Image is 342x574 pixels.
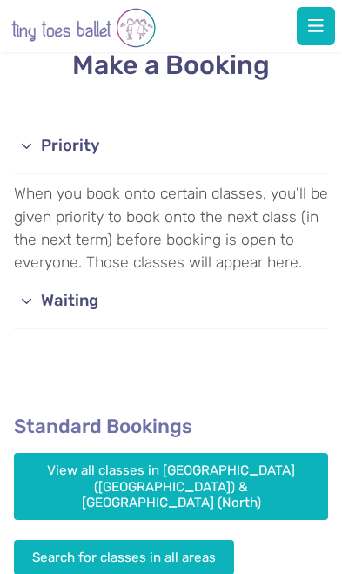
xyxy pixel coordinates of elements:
[14,453,329,520] a: View all classes in [GEOGRAPHIC_DATA] ([GEOGRAPHIC_DATA]) & [GEOGRAPHIC_DATA] (North)
[14,182,329,274] p: When you book onto certain classes, you'll be given priority to book onto the next class (in the ...
[14,119,329,175] a: Priority
[11,3,156,52] img: tiny toes ballet
[14,415,329,439] h2: Standard Bookings
[14,274,329,330] a: Waiting
[14,47,329,84] h1: Make a Booking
